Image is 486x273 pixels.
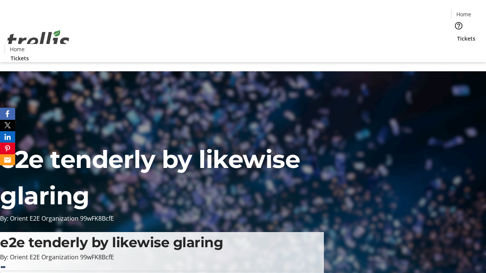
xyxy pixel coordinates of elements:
span: Tickets [11,54,29,62]
a: Home [451,10,476,18]
a: Tickets [451,35,481,42]
button: Cart [451,42,466,58]
a: Tickets [5,54,35,62]
button: Help [451,18,466,33]
img: Orient E2E Organization 99wFK8BcfE's Logo [5,22,72,60]
span: Home [456,10,471,18]
span: Tickets [457,35,475,42]
a: Home [5,45,29,53]
span: Home [10,45,25,53]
